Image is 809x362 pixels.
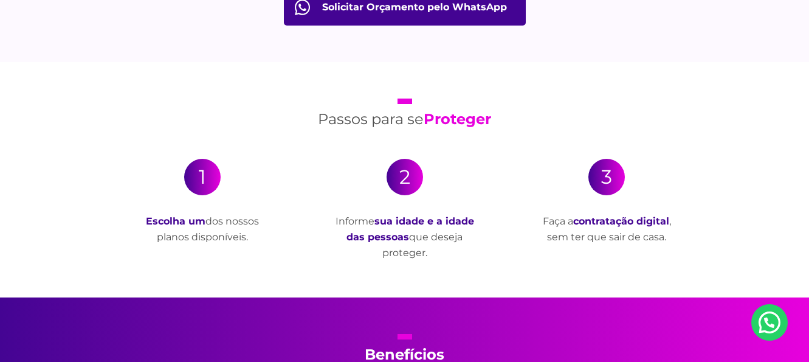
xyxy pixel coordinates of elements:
[588,159,625,195] div: 3
[346,215,474,243] strong: sua idade e a idade das pessoas
[424,110,491,128] strong: Proteger
[184,159,221,195] div: 1
[573,215,669,227] strong: contratação digital
[751,304,788,341] a: Nosso Whatsapp
[146,215,205,227] strong: Escolha um
[535,214,678,245] p: Faça a , sem ter que sair de casa.
[333,214,476,261] p: Informe que deseja proteger.
[131,214,274,245] p: dos nossos planos disponíveis.
[314,99,496,128] h2: Passos para se
[387,159,423,195] div: 2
